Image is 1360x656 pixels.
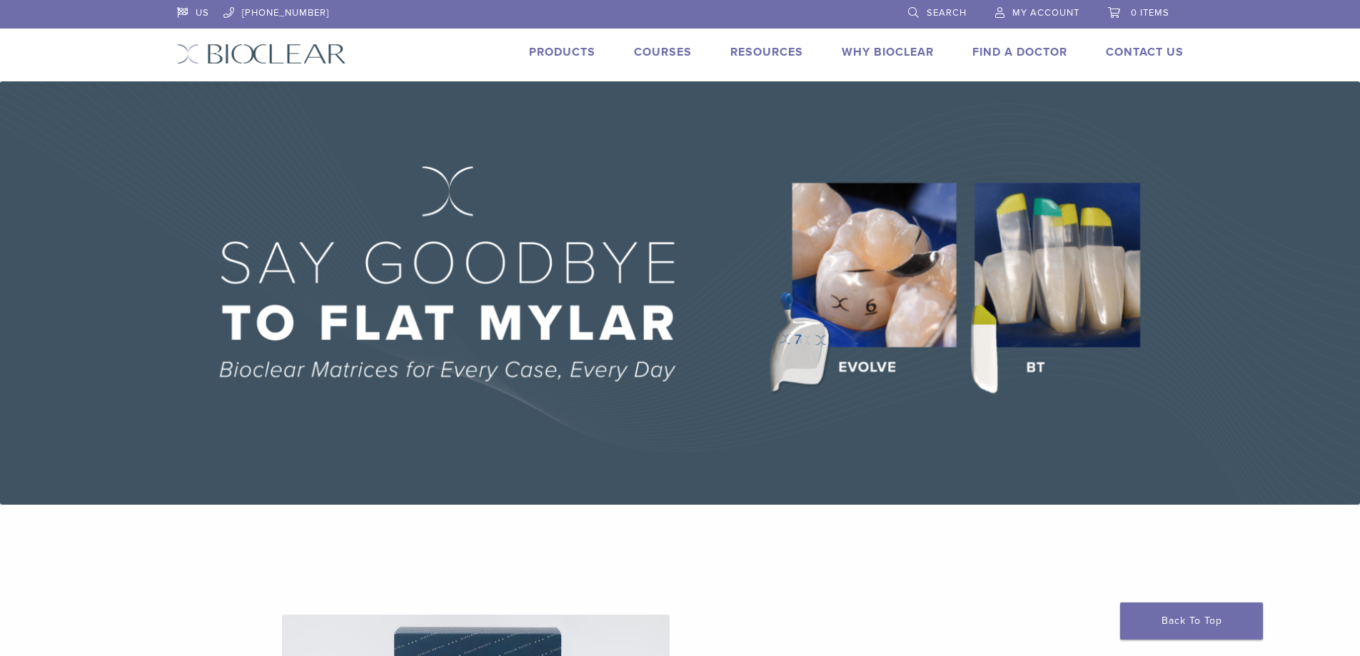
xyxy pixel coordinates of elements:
[1120,602,1263,640] a: Back To Top
[927,7,967,19] span: Search
[730,45,803,59] a: Resources
[529,45,595,59] a: Products
[1131,7,1169,19] span: 0 items
[177,44,346,64] img: Bioclear
[972,45,1067,59] a: Find A Doctor
[842,45,934,59] a: Why Bioclear
[1106,45,1184,59] a: Contact Us
[1012,7,1079,19] span: My Account
[634,45,692,59] a: Courses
